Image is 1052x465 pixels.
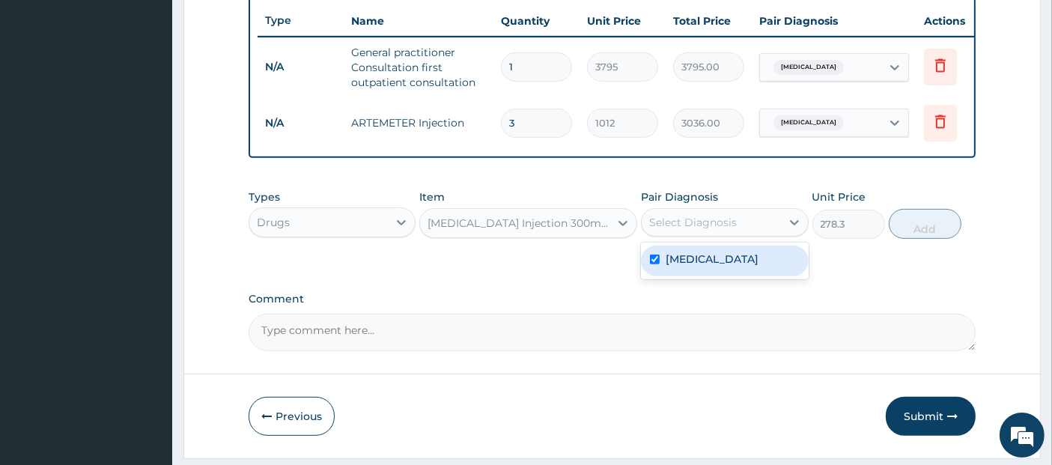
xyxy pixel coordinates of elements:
[344,6,493,36] th: Name
[78,84,252,103] div: Chat with us now
[666,6,752,36] th: Total Price
[249,191,280,204] label: Types
[649,215,737,230] div: Select Diagnosis
[87,138,207,289] span: We're online!
[419,189,445,204] label: Item
[886,397,976,436] button: Submit
[916,6,991,36] th: Actions
[258,109,344,137] td: N/A
[428,216,611,231] div: [MEDICAL_DATA] Injection 300mg/2ml
[7,308,285,360] textarea: Type your message and hit 'Enter'
[28,75,61,112] img: d_794563401_company_1708531726252_794563401
[249,293,976,306] label: Comment
[249,397,335,436] button: Previous
[493,6,580,36] th: Quantity
[666,252,758,267] label: [MEDICAL_DATA]
[773,115,844,130] span: [MEDICAL_DATA]
[580,6,666,36] th: Unit Price
[641,189,718,204] label: Pair Diagnosis
[889,209,961,239] button: Add
[257,215,290,230] div: Drugs
[344,37,493,97] td: General practitioner Consultation first outpatient consultation
[344,108,493,138] td: ARTEMETER Injection
[258,7,344,34] th: Type
[246,7,282,43] div: Minimize live chat window
[258,53,344,81] td: N/A
[773,60,844,75] span: [MEDICAL_DATA]
[752,6,916,36] th: Pair Diagnosis
[812,189,866,204] label: Unit Price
